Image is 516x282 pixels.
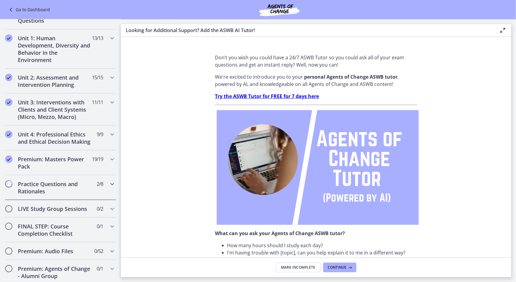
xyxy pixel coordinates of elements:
[5,131,12,138] i: Completed
[215,54,417,68] p: Don’t you wish you could have a 24/7 ASWB Tutor so you could ask all of your exam questions and g...
[18,131,92,145] h2: Unit 4: Professional Ethics and Ethical Decision Making
[5,156,12,163] i: Completed
[18,248,92,255] h2: Premium: Audio Files
[276,263,321,272] button: Mark Incomplete
[328,265,347,270] span: Continue
[92,99,103,106] span: 11 / 11
[227,249,417,256] li: I'm having trouble with [topic], can you help explain it to me in a different way?
[126,27,489,34] h3: Looking for Additional Support? Add the ASWB AI Tutor!
[97,205,103,212] span: 0 / 2
[227,256,417,264] li: Can you please provide me with 3 practice questions on [topic]?
[97,265,103,272] span: 0 / 1
[281,265,316,270] span: Mark Incomplete
[5,99,12,106] i: Completed
[18,74,92,88] h2: Unit 2: Assessment and Intervention Planning
[97,223,103,230] span: 0 / 1
[215,93,319,100] a: Try the ASWB Tutor for FREE for 7 days here
[18,205,92,212] h2: LIVE Study Group Sessions
[5,74,12,81] i: Completed
[217,110,419,225] img: Agents_of_Change_Tutor.png
[7,6,50,13] a: Go to Dashboard
[97,180,103,188] span: 2 / 8
[18,156,92,170] h2: Premium: Masters Power Pack
[215,230,345,237] strong: What can you ask your Agents of Change ASWB tutor?
[92,74,103,81] span: 15 / 15
[18,34,92,64] h2: Unit 1: Human Development, Diversity and Behavior in the Environment
[227,242,417,249] li: How many hours should I study each day?
[18,265,92,280] h2: Premium: Agents of Change - Alumni Group
[92,34,103,42] span: 13 / 13
[18,223,92,237] h2: FINAL STEP: Course Completion Checklist
[304,74,398,80] strong: personal Agents of Change ASWB tutor
[243,2,316,17] img: Agents of Change
[215,73,417,88] p: We're excited to introduce you to your , powered by AI, and knowledgeable on all Agents of Change...
[94,248,103,255] span: 0 / 52
[18,180,92,195] h2: Practice Questions and Rationales
[97,131,103,138] span: 9 / 9
[5,34,12,42] i: Completed
[92,156,103,163] span: 19 / 19
[18,99,92,120] h2: Unit 3: Interventions with Clients and Client Systems (Micro, Mezzo, Macro)
[323,263,356,272] button: Continue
